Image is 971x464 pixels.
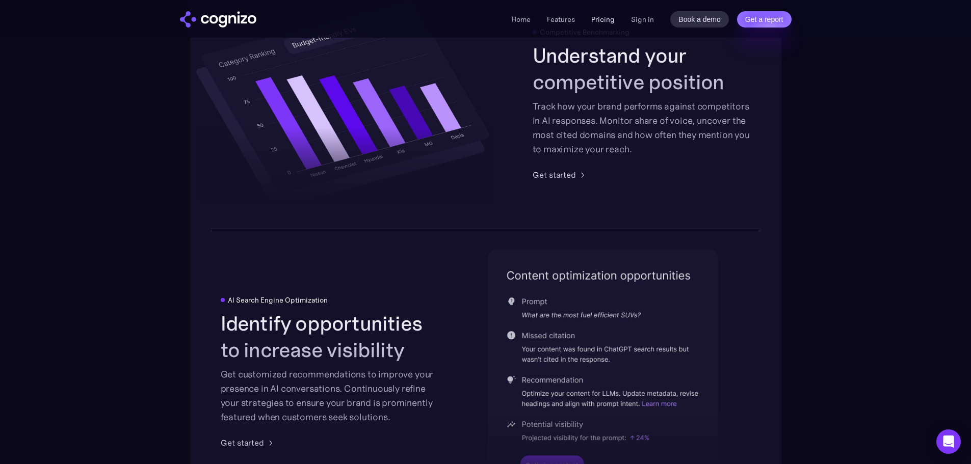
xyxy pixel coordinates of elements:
[533,99,751,156] div: Track how your brand performs against competitors in AI responses. Monitor share of voice, uncove...
[547,15,575,24] a: Features
[631,13,654,25] a: Sign in
[533,169,576,181] div: Get started
[737,11,792,28] a: Get a report
[180,11,256,28] img: cognizo logo
[221,436,276,449] a: Get started
[221,367,439,424] div: Get customized recommendations to improve your presence in AI conversations. Continuously refine ...
[228,296,328,304] div: AI Search Engine Optimization
[180,11,256,28] a: home
[533,169,588,181] a: Get started
[512,15,531,24] a: Home
[221,310,439,363] h2: Identify opportunities to increase visibility
[670,11,729,28] a: Book a demo
[533,42,751,95] h2: Understand your competitive position
[221,436,264,449] div: Get started
[936,429,961,454] div: Open Intercom Messenger
[591,15,615,24] a: Pricing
